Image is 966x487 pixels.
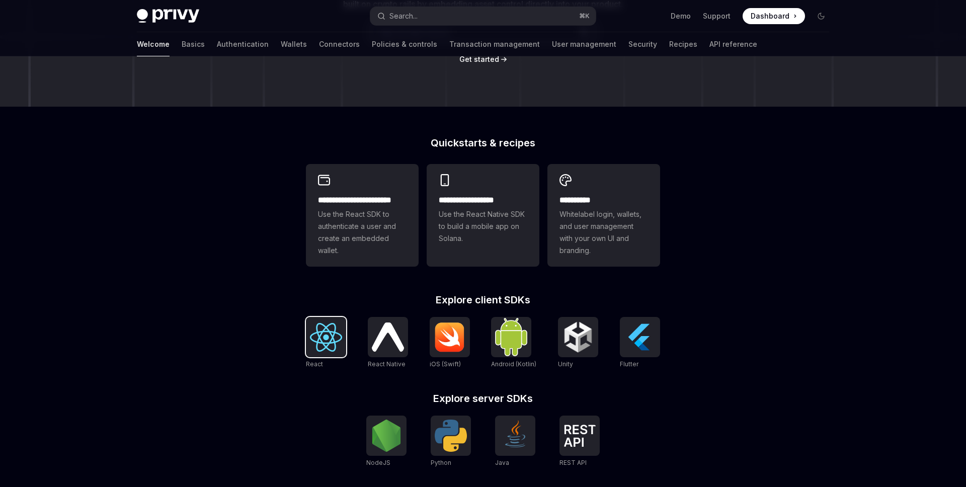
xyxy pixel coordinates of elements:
a: Welcome [137,32,170,56]
img: React [310,323,342,352]
a: Security [628,32,657,56]
a: **** **** **** ***Use the React Native SDK to build a mobile app on Solana. [427,164,539,267]
a: Transaction management [449,32,540,56]
h2: Explore server SDKs [306,393,660,403]
span: Android (Kotlin) [491,360,536,368]
img: NodeJS [370,420,403,452]
a: JavaJava [495,416,535,468]
span: Flutter [620,360,638,368]
img: Java [499,420,531,452]
a: Policies & controls [372,32,437,56]
a: Demo [671,11,691,21]
a: Wallets [281,32,307,56]
span: iOS (Swift) [430,360,461,368]
img: REST API [563,425,596,447]
a: REST APIREST API [559,416,600,468]
img: React Native [372,322,404,351]
a: API reference [709,32,757,56]
span: Dashboard [751,11,789,21]
a: iOS (Swift)iOS (Swift) [430,317,470,369]
div: Search... [389,10,418,22]
span: REST API [559,459,587,466]
a: PythonPython [431,416,471,468]
a: User management [552,32,616,56]
img: iOS (Swift) [434,322,466,352]
span: Get started [459,55,499,63]
span: Java [495,459,509,466]
a: UnityUnity [558,317,598,369]
span: Whitelabel login, wallets, and user management with your own UI and branding. [559,208,648,257]
h2: Quickstarts & recipes [306,138,660,148]
button: Search...⌘K [370,7,596,25]
img: Unity [562,321,594,353]
span: Use the React Native SDK to build a mobile app on Solana. [439,208,527,245]
a: React NativeReact Native [368,317,408,369]
span: ⌘ K [579,12,590,20]
img: Flutter [624,321,656,353]
a: Authentication [217,32,269,56]
span: React Native [368,360,406,368]
a: Get started [459,54,499,64]
a: ReactReact [306,317,346,369]
span: NodeJS [366,459,390,466]
a: **** *****Whitelabel login, wallets, and user management with your own UI and branding. [547,164,660,267]
img: Android (Kotlin) [495,318,527,356]
span: Use the React SDK to authenticate a user and create an embedded wallet. [318,208,407,257]
a: Basics [182,32,205,56]
a: NodeJSNodeJS [366,416,407,468]
span: Unity [558,360,573,368]
a: FlutterFlutter [620,317,660,369]
a: Android (Kotlin)Android (Kotlin) [491,317,536,369]
a: Connectors [319,32,360,56]
img: dark logo [137,9,199,23]
button: Toggle dark mode [813,8,829,24]
span: React [306,360,323,368]
img: Python [435,420,467,452]
a: Dashboard [743,8,805,24]
span: Python [431,459,451,466]
a: Recipes [669,32,697,56]
a: Support [703,11,731,21]
h2: Explore client SDKs [306,295,660,305]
